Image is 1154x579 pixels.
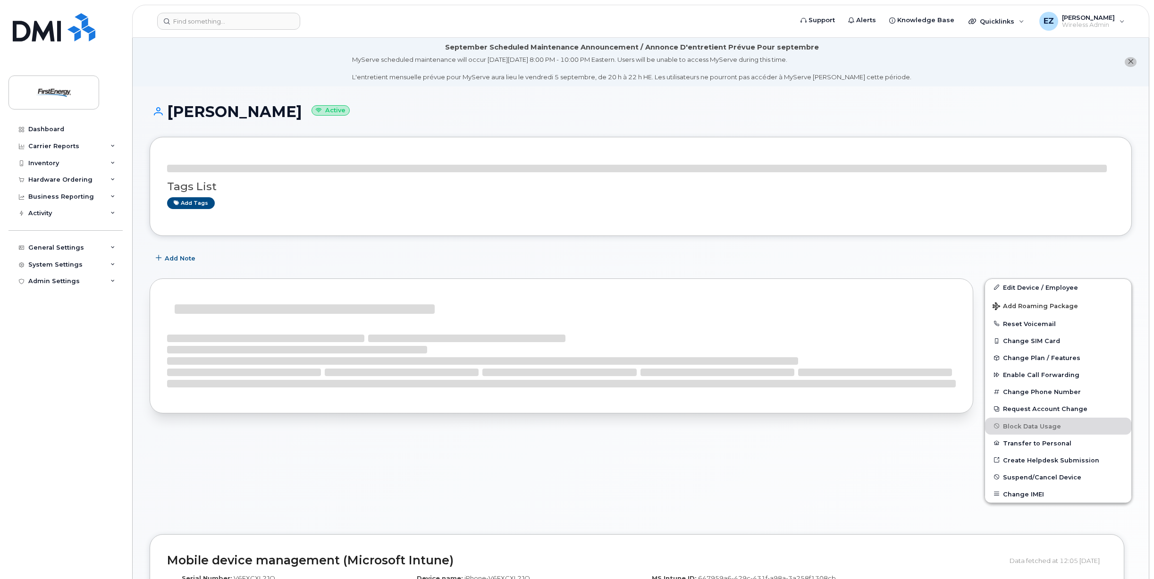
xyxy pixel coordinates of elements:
[1003,371,1079,378] span: Enable Call Forwarding
[985,315,1131,332] button: Reset Voicemail
[445,42,819,52] div: September Scheduled Maintenance Announcement / Annonce D'entretient Prévue Pour septembre
[150,103,1132,120] h1: [PERSON_NAME]
[985,469,1131,486] button: Suspend/Cancel Device
[985,486,1131,503] button: Change IMEI
[1010,552,1107,570] div: Data fetched at 12:05 [DATE]
[985,279,1131,296] a: Edit Device / Employee
[985,383,1131,400] button: Change Phone Number
[985,452,1131,469] a: Create Helpdesk Submission
[1125,57,1137,67] button: close notification
[165,254,195,263] span: Add Note
[985,366,1131,383] button: Enable Call Forwarding
[1003,473,1081,480] span: Suspend/Cancel Device
[352,55,911,82] div: MyServe scheduled maintenance will occur [DATE][DATE] 8:00 PM - 10:00 PM Eastern. Users will be u...
[985,349,1131,366] button: Change Plan / Features
[1003,354,1080,361] span: Change Plan / Features
[312,105,350,116] small: Active
[150,250,203,267] button: Add Note
[985,435,1131,452] button: Transfer to Personal
[167,197,215,209] a: Add tags
[993,302,1078,311] span: Add Roaming Package
[167,554,1002,567] h2: Mobile device management (Microsoft Intune)
[985,418,1131,435] button: Block Data Usage
[985,400,1131,417] button: Request Account Change
[985,296,1131,315] button: Add Roaming Package
[167,181,1114,193] h3: Tags List
[985,332,1131,349] button: Change SIM Card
